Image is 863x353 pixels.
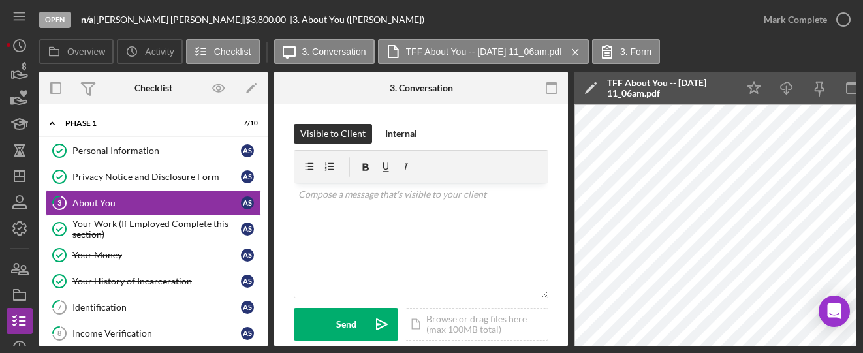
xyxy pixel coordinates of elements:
[46,320,261,346] a: 8Income VerificationAS
[145,46,174,57] label: Activity
[46,294,261,320] a: 7IdentificationAS
[302,46,366,57] label: 3. Conversation
[620,46,651,57] label: 3. Form
[39,12,71,28] div: Open
[274,39,375,64] button: 3. Conversation
[117,39,182,64] button: Activity
[72,328,241,339] div: Income Verification
[46,216,261,242] a: Your Work (If Employed Complete this section)AS
[214,46,251,57] label: Checklist
[81,14,96,25] div: |
[72,146,241,156] div: Personal Information
[46,268,261,294] a: Your History of IncarcerationAS
[57,329,61,337] tspan: 8
[234,119,258,127] div: 7 / 10
[46,164,261,190] a: Privacy Notice and Disclosure FormAS
[385,124,417,144] div: Internal
[819,296,850,327] div: Open Intercom Messenger
[81,14,93,25] b: n/a
[72,198,241,208] div: About You
[241,223,254,236] div: A S
[607,78,731,99] div: TFF About You -- [DATE] 11_06am.pdf
[57,198,61,207] tspan: 3
[378,39,589,64] button: TFF About You -- [DATE] 11_06am.pdf
[592,39,660,64] button: 3. Form
[294,308,398,341] button: Send
[67,46,105,57] label: Overview
[72,250,241,260] div: Your Money
[46,242,261,268] a: Your MoneyAS
[72,172,241,182] div: Privacy Notice and Disclosure Form
[186,39,260,64] button: Checklist
[72,276,241,286] div: Your History of Incarceration
[134,83,172,93] div: Checklist
[241,170,254,183] div: A S
[241,196,254,209] div: A S
[65,119,225,127] div: Phase 1
[390,83,453,93] div: 3. Conversation
[96,14,245,25] div: [PERSON_NAME] [PERSON_NAME] |
[72,302,241,313] div: Identification
[241,301,254,314] div: A S
[751,7,856,33] button: Mark Complete
[46,190,261,216] a: 3About YouAS
[241,249,254,262] div: A S
[46,138,261,164] a: Personal InformationAS
[336,308,356,341] div: Send
[39,39,114,64] button: Overview
[406,46,562,57] label: TFF About You -- [DATE] 11_06am.pdf
[72,219,241,239] div: Your Work (If Employed Complete this section)
[57,303,62,311] tspan: 7
[379,124,424,144] button: Internal
[245,14,290,25] div: $3,800.00
[241,327,254,340] div: A S
[241,144,254,157] div: A S
[300,124,366,144] div: Visible to Client
[290,14,424,25] div: | 3. About You ([PERSON_NAME])
[294,124,372,144] button: Visible to Client
[241,275,254,288] div: A S
[764,7,827,33] div: Mark Complete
